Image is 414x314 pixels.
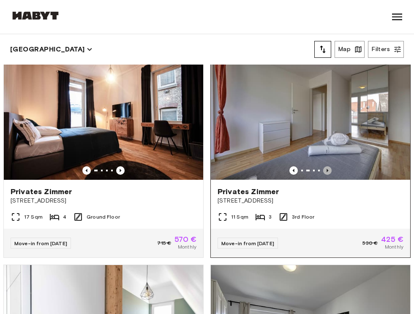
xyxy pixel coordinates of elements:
[11,187,72,197] span: Privates Zimmer
[292,213,314,221] span: 3rd Floor
[10,43,93,55] button: [GEOGRAPHIC_DATA]
[385,243,403,251] span: Monthly
[289,166,298,175] button: Previous image
[14,240,67,246] span: Move-in from [DATE]
[314,41,331,58] button: tune
[11,197,196,205] span: [STREET_ADDRESS]
[211,47,410,180] img: Marketing picture of unit DE-09-002-02M
[218,197,403,205] span: [STREET_ADDRESS]
[368,41,404,58] button: Filters
[335,41,365,58] button: Map
[116,166,125,175] button: Previous image
[63,213,66,221] span: 4
[269,213,272,221] span: 3
[178,243,196,251] span: Monthly
[24,213,43,221] span: 17 Sqm
[82,166,91,175] button: Previous image
[218,187,279,197] span: Privates Zimmer
[174,235,196,243] span: 570 €
[323,166,332,175] button: Previous image
[221,240,274,246] span: Move-in from [DATE]
[10,11,61,20] img: Habyt
[231,213,248,221] span: 11 Sqm
[157,239,171,247] span: 715 €
[381,235,403,243] span: 425 €
[4,47,203,180] img: Marketing picture of unit DE-09-010-001-01HF
[87,213,120,221] span: Ground Floor
[362,239,378,247] span: 530 €
[210,46,411,258] a: Marketing picture of unit DE-09-002-02MMarketing picture of unit DE-09-002-02MPrevious imagePrevi...
[3,46,204,258] a: Marketing picture of unit DE-09-010-001-01HFPrevious imagePrevious imagePrivates Zimmer[STREET_AD...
